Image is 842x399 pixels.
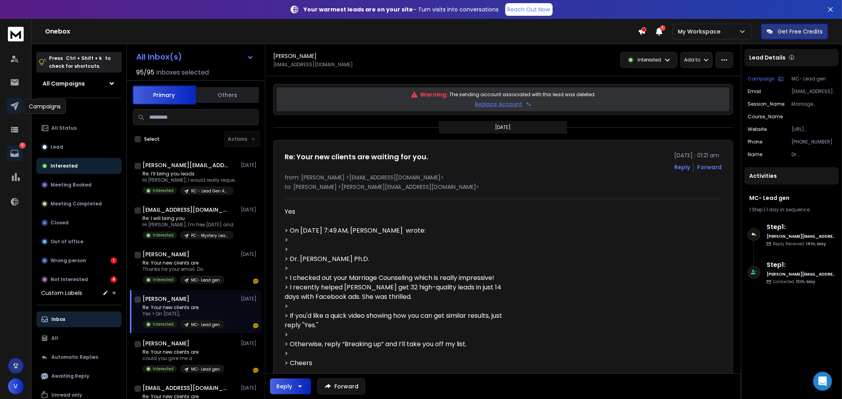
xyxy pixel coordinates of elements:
p: Re: I will bring you [143,215,234,222]
button: Replace Account [475,100,531,108]
p: Marriage Counseling [791,101,836,107]
button: Meeting Booked [36,177,122,193]
p: Lead [51,144,63,150]
p: Interested [51,163,78,169]
button: V [8,378,24,394]
button: All Campaigns [36,76,122,91]
p: MC- Lead gen [191,366,220,372]
button: Inbox [36,311,122,327]
p: MC- Lead gen [791,76,836,82]
p: Campaign [748,76,775,82]
p: Reply Received [773,241,826,247]
p: Website [748,126,767,132]
label: Select [144,136,159,142]
button: Meeting Completed [36,196,122,212]
h1: [PERSON_NAME] [143,250,189,258]
div: Activities [744,167,839,185]
h1: [PERSON_NAME][EMAIL_ADDRESS][DOMAIN_NAME] [143,161,229,169]
span: Ctrl + Shift + k [65,54,103,63]
p: Yes > On [DATE], [143,311,225,317]
p: [DATE] [241,251,259,257]
h6: [PERSON_NAME][EMAIL_ADDRESS][DOMAIN_NAME] [767,233,836,239]
p: Interested [153,321,174,327]
p: [EMAIL_ADDRESS][DOMAIN_NAME] [273,62,353,68]
p: Unread only [51,392,82,398]
div: Forward [697,163,722,171]
p: [DATE] [241,385,259,391]
div: 4 [111,276,117,283]
h1: All Inbox(s) [136,53,182,61]
p: Interested [153,232,174,238]
p: My Workspace [678,28,724,35]
h1: MC- Lead gen [749,194,834,202]
h3: Custom Labels [41,289,82,297]
p: Inbox [51,316,65,323]
span: 1 Step [749,206,763,213]
p: All [51,335,58,341]
h1: Re: Your new clients are waiting for you. [285,151,428,162]
p: Course_Name [748,114,783,120]
h6: Step 1 : [767,260,836,270]
p: [DATE] : 01:21 am [674,151,722,159]
a: 5 [7,145,23,161]
p: Phone [748,139,762,145]
p: [PHONE_NUMBER] [791,139,836,145]
p: Out of office [51,239,83,245]
p: Press to check for shortcuts. [49,54,111,70]
button: All Inbox(s) [130,49,260,65]
button: Not Interested4 [36,272,122,287]
p: Re: Your new clients are [143,304,225,311]
p: Hi [PERSON_NAME], I would really request [143,177,237,183]
button: All Status [36,120,122,136]
h1: [PERSON_NAME] [273,52,317,60]
p: [EMAIL_ADDRESS][DOMAIN_NAME] [791,88,836,95]
div: Yes > On [DATE] 7:49 AM, [PERSON_NAME] wrote: > > > Dr. [PERSON_NAME] Ph.D. > > I checked out you... [285,207,521,384]
p: [DATE] [241,296,259,302]
span: 1 [660,25,666,31]
h1: [PERSON_NAME] [143,339,189,347]
p: Contacted [773,279,815,285]
div: Reply [276,382,292,390]
p: Get Free Credits [778,28,823,35]
h1: Onebox [45,27,638,36]
p: RC - Lead Gen Angle [191,188,229,194]
p: Session_Name [748,101,784,107]
p: 5 [19,142,26,149]
strong: Your warmest leads are on your site [304,6,413,13]
button: Interested [36,158,122,174]
button: Primary [133,86,196,104]
div: Campaigns [24,99,66,114]
p: Meeting Booked [51,182,92,188]
p: Re: Your new clients are [143,260,225,266]
p: Automatic Replies [51,354,98,360]
button: Reply [674,163,690,171]
p: Interested [153,277,174,283]
h1: All Campaigns [43,80,85,88]
p: All Status [51,125,77,131]
h1: [EMAIL_ADDRESS][DOMAIN_NAME] [143,206,229,214]
button: All [36,330,122,346]
span: 95 / 95 [136,68,154,77]
p: from: [PERSON_NAME] <[EMAIL_ADDRESS][DOMAIN_NAME]> [285,173,722,181]
p: PC - Mystery Lead gen [191,233,229,239]
h3: Inboxes selected [156,68,209,77]
img: logo [8,27,24,41]
button: Wrong person1 [36,253,122,268]
p: Reach Out Now [508,6,550,13]
p: [DATE] [241,207,259,213]
p: – Turn visits into conversations [304,6,499,13]
button: Out of office [36,234,122,250]
p: Lead Details [749,54,786,62]
p: Re: Your new clients are [143,349,225,355]
h6: [PERSON_NAME][EMAIL_ADDRESS][DOMAIN_NAME] [767,271,836,277]
p: to: [PERSON_NAME] <[PERSON_NAME][EMAIL_ADDRESS][DOMAIN_NAME]> [285,183,722,191]
h1: [PERSON_NAME] [143,295,189,303]
div: | [749,207,834,213]
p: Hi [PERSON_NAME], I'm free [DATE] and [143,222,234,228]
p: Closed [51,220,69,226]
a: Reach Out Now [505,3,553,16]
p: MC- Lead gen [191,322,220,328]
button: Others [196,86,259,104]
